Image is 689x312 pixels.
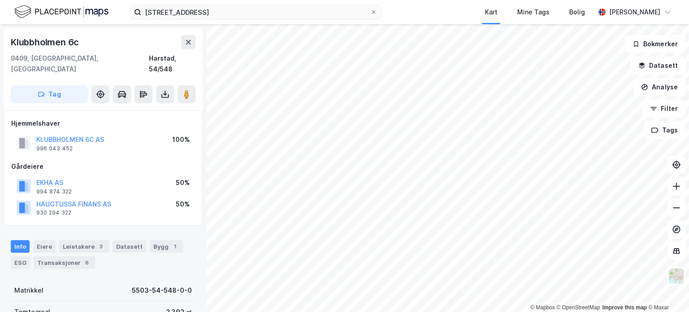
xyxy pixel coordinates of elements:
[642,100,685,118] button: Filter
[59,240,109,253] div: Leietakere
[132,285,192,296] div: 5503-54-548-0-0
[150,240,183,253] div: Bygg
[11,256,30,269] div: ESG
[517,7,549,18] div: Mine Tags
[485,7,497,18] div: Kart
[176,199,190,210] div: 50%
[557,304,600,311] a: OpenStreetMap
[96,242,105,251] div: 3
[11,161,195,172] div: Gårdeiere
[569,7,585,18] div: Bolig
[602,304,647,311] a: Improve this map
[36,188,72,195] div: 994 874 322
[530,304,555,311] a: Mapbox
[633,78,685,96] button: Analyse
[14,285,44,296] div: Matrikkel
[141,5,370,19] input: Søk på adresse, matrikkel, gårdeiere, leietakere eller personer
[83,258,92,267] div: 6
[11,53,149,75] div: 9409, [GEOGRAPHIC_DATA], [GEOGRAPHIC_DATA]
[11,240,30,253] div: Info
[644,121,685,139] button: Tags
[14,4,109,20] img: logo.f888ab2527a4732fd821a326f86c7f29.svg
[36,145,73,152] div: 996 043 452
[644,269,689,312] iframe: Chat Widget
[631,57,685,75] button: Datasett
[11,118,195,129] div: Hjemmelshaver
[149,53,196,75] div: Harstad, 54/548
[176,177,190,188] div: 50%
[113,240,146,253] div: Datasett
[625,35,685,53] button: Bokmerker
[36,209,71,216] div: 930 294 322
[644,269,689,312] div: Kontrollprogram for chat
[609,7,660,18] div: [PERSON_NAME]
[170,242,179,251] div: 1
[34,256,95,269] div: Transaksjoner
[11,85,88,103] button: Tag
[668,268,685,285] img: Z
[172,134,190,145] div: 100%
[33,240,56,253] div: Eiere
[11,35,81,49] div: Klubbholmen 6c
